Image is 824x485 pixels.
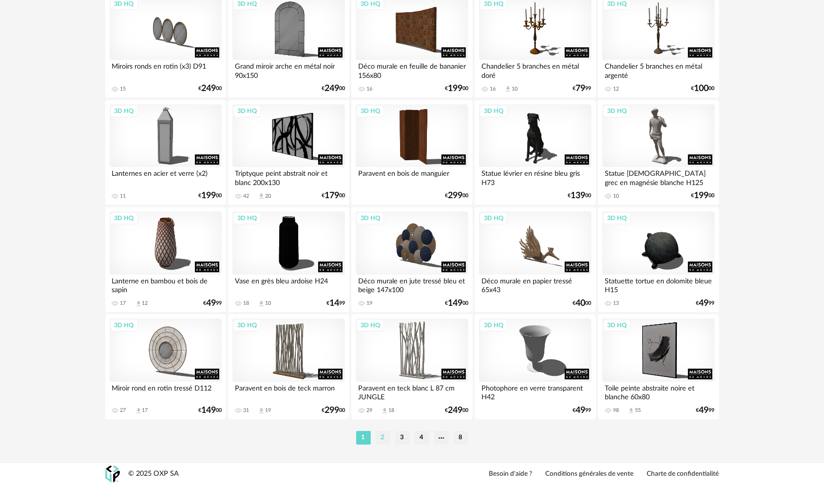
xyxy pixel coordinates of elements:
div: Grand miroir arche en métal noir 90x150 [232,60,345,79]
div: € 00 [573,300,592,307]
div: 3D HQ [479,212,508,224]
span: 49 [206,300,216,307]
span: 299 [325,407,339,414]
div: € 00 [198,192,222,199]
span: Download icon [135,300,142,307]
div: 3D HQ [479,319,508,332]
div: Chandelier 5 branches en métal argenté [602,60,714,79]
div: Miroir rond en rotin tressé D112 [110,382,222,401]
span: 199 [201,192,216,199]
span: Download icon [258,192,265,200]
div: 42 [243,193,249,200]
div: 3D HQ [233,319,261,332]
div: € 00 [445,192,468,199]
div: Toile peinte abstraite noire et blanche 60x80 [602,382,714,401]
a: 3D HQ Déco murale en papier tressé 65x43 €4000 [475,207,595,312]
div: 3D HQ [356,319,384,332]
li: 8 [454,431,468,445]
div: 11 [120,193,126,200]
a: 3D HQ Statuette tortue en dolomite bleue H15 13 €4999 [598,207,719,312]
span: Download icon [135,407,142,414]
div: € 99 [696,407,715,414]
a: 3D HQ Statue lévrier en résine bleu gris H73 €13900 [475,100,595,205]
span: 149 [448,300,462,307]
span: Download icon [258,300,265,307]
div: € 00 [691,192,715,199]
span: 139 [571,192,586,199]
div: € 00 [322,407,345,414]
span: 249 [448,407,462,414]
div: 17 [120,300,126,307]
span: 179 [325,192,339,199]
div: Triptyque peint abstrait noir et blanc 200x130 [232,167,345,187]
span: 49 [699,407,709,414]
div: 3D HQ [110,105,138,117]
div: Paravent en bois de manguier [356,167,468,187]
div: 3D HQ [479,105,508,117]
div: € 99 [696,300,715,307]
div: 3D HQ [356,105,384,117]
div: Lanterne en bambou et bois de sapin [110,275,222,294]
div: € 99 [326,300,345,307]
span: 299 [448,192,462,199]
div: € 00 [322,85,345,92]
div: 29 [366,407,372,414]
span: 249 [201,85,216,92]
span: Download icon [628,407,635,414]
div: Déco murale en papier tressé 65x43 [479,275,591,294]
div: € 99 [573,407,592,414]
div: 3D HQ [110,319,138,332]
div: Paravent en teck blanc L 87 cm JUNGLE [356,382,468,401]
div: Statuette tortue en dolomite bleue H15 [602,275,714,294]
a: 3D HQ Lanternes en acier et verre (x2) 11 €19900 [105,100,226,205]
div: 18 [243,300,249,307]
a: 3D HQ Paravent en bois de teck marron 31 Download icon 19 €29900 [228,314,349,419]
div: 17 [142,407,148,414]
span: 40 [576,300,586,307]
span: 100 [694,85,709,92]
div: 16 [366,86,372,93]
span: 199 [448,85,462,92]
span: 149 [201,407,216,414]
a: Charte de confidentialité [647,470,719,479]
a: 3D HQ Lanterne en bambou et bois de sapin 17 Download icon 12 €4999 [105,207,226,312]
div: Photophore en verre transparent H42 [479,382,591,401]
div: Statue lévrier en résine bleu gris H73 [479,167,591,187]
div: 3D HQ [110,212,138,224]
a: 3D HQ Vase en grès bleu ardoise H24 18 Download icon 10 €1499 [228,207,349,312]
div: € 99 [573,85,592,92]
div: Paravent en bois de teck marron [232,382,345,401]
div: 55 [635,407,641,414]
span: Download icon [258,407,265,414]
li: 4 [415,431,429,445]
div: 3D HQ [356,212,384,224]
div: Miroirs ronds en rotin (x3) D91 [110,60,222,79]
div: 3D HQ [603,212,631,224]
div: 10 [512,86,517,93]
span: 249 [325,85,339,92]
div: 3D HQ [233,212,261,224]
span: 79 [576,85,586,92]
div: € 00 [445,407,468,414]
div: 19 [366,300,372,307]
a: 3D HQ Triptyque peint abstrait noir et blanc 200x130 42 Download icon 20 €17900 [228,100,349,205]
div: € 00 [198,407,222,414]
span: 49 [576,407,586,414]
div: € 00 [445,300,468,307]
span: 49 [699,300,709,307]
span: 199 [694,192,709,199]
a: 3D HQ Statue [DEMOGRAPHIC_DATA] grec en magnésie blanche H125 10 €19900 [598,100,719,205]
a: 3D HQ Paravent en teck blanc L 87 cm JUNGLE 29 Download icon 18 €24900 [351,314,472,419]
div: 12 [142,300,148,307]
div: Chandelier 5 branches en métal doré [479,60,591,79]
div: 98 [613,407,619,414]
div: Déco murale en jute tressé bleu et beige 147x100 [356,275,468,294]
div: Vase en grès bleu ardoise H24 [232,275,345,294]
div: 27 [120,407,126,414]
div: 19 [265,407,271,414]
div: Déco murale en feuille de bananier 156x80 [356,60,468,79]
span: 14 [329,300,339,307]
div: € 99 [203,300,222,307]
a: Conditions générales de vente [546,470,634,479]
a: 3D HQ Toile peinte abstraite noire et blanche 60x80 98 Download icon 55 €4999 [598,314,719,419]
